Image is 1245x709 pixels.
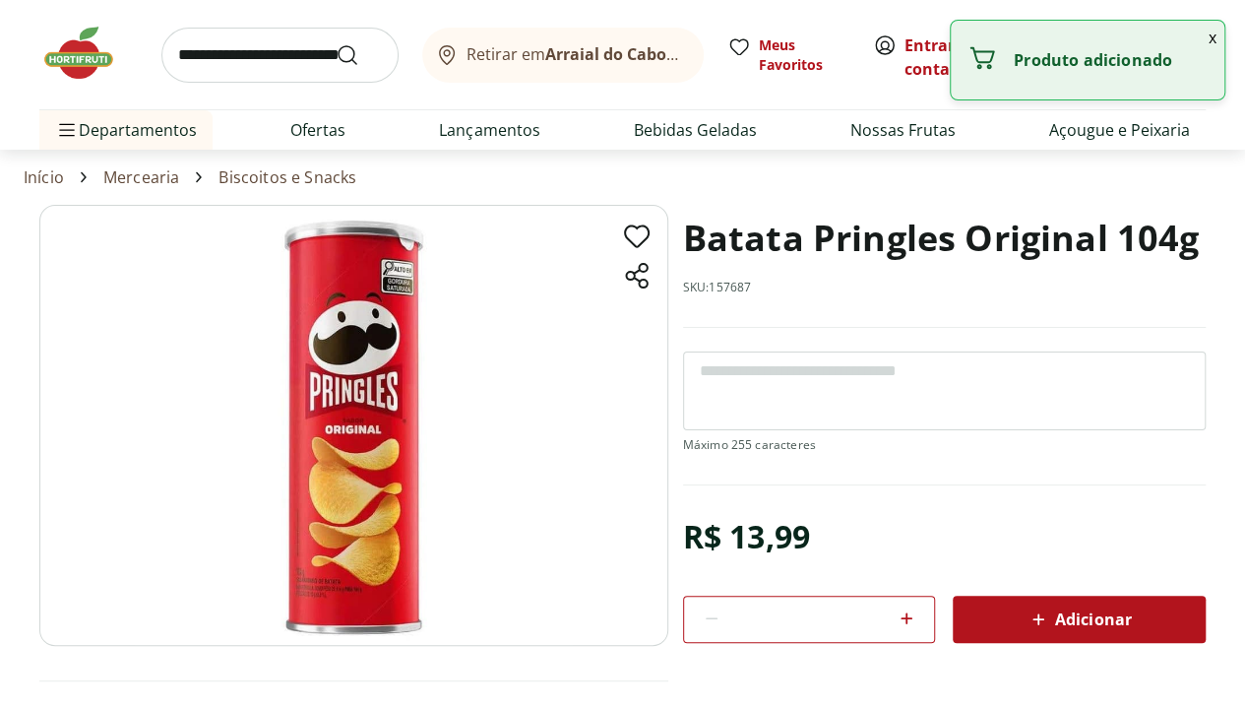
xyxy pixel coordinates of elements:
[161,28,399,83] input: search
[55,106,197,154] span: Departamentos
[422,28,704,83] button: Retirar emArraial do Cabo/[GEOGRAPHIC_DATA]
[1201,21,1224,54] button: Fechar notificação
[683,509,810,564] div: R$ 13,99
[1014,50,1209,70] p: Produto adicionado
[24,168,64,186] a: Início
[467,45,684,63] span: Retirar em
[953,596,1206,643] button: Adicionar
[218,168,356,186] a: Biscoitos e Snacks
[904,34,955,56] a: Entrar
[39,205,668,645] img: Batata Pringles Original 104g
[850,118,956,142] a: Nossas Frutas
[290,118,345,142] a: Ofertas
[634,118,757,142] a: Bebidas Geladas
[336,43,383,67] button: Submit Search
[683,205,1200,272] h1: Batata Pringles Original 104g
[683,280,752,295] p: SKU: 157687
[1027,608,1131,631] span: Adicionar
[545,43,836,65] b: Arraial do Cabo/[GEOGRAPHIC_DATA]
[727,35,849,75] a: Meus Favoritos
[904,33,992,81] span: ou
[1049,118,1190,142] a: Açougue e Peixaria
[904,34,1013,80] a: Criar conta
[759,35,849,75] span: Meus Favoritos
[103,168,179,186] a: Mercearia
[39,24,138,83] img: Hortifruti
[439,118,539,142] a: Lançamentos
[55,106,79,154] button: Menu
